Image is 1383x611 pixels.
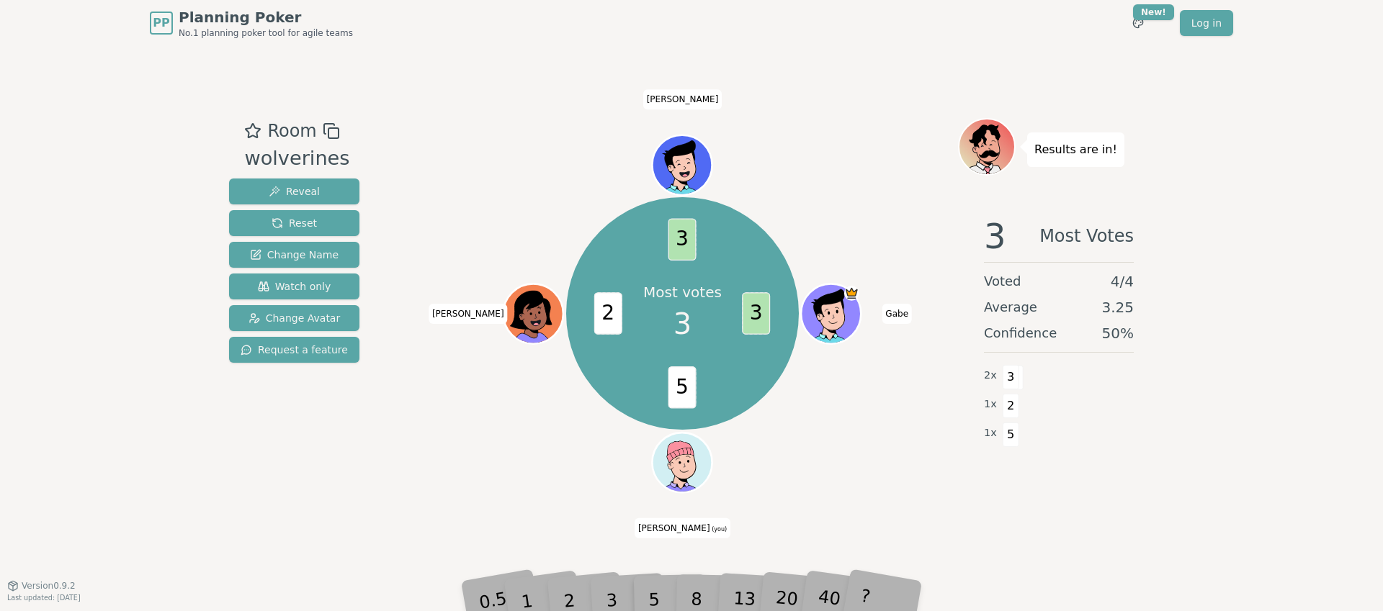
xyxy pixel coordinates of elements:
[22,580,76,592] span: Version 0.9.2
[241,343,348,357] span: Request a feature
[1003,365,1019,389] span: 3
[429,304,508,324] span: Click to change your name
[984,271,1021,291] span: Voted
[1111,271,1134,291] span: 4 / 4
[984,425,997,441] span: 1 x
[984,323,1057,343] span: Confidence
[1133,4,1174,20] div: New!
[668,219,697,261] span: 3
[267,118,316,144] span: Room
[258,279,331,294] span: Watch only
[743,292,771,335] span: 3
[1180,10,1233,36] a: Log in
[1034,140,1117,160] p: Results are in!
[710,525,728,532] span: (you)
[153,14,169,32] span: PP
[229,242,359,268] button: Change Name
[1101,297,1134,317] span: 3.25
[7,594,81,602] span: Last updated: [DATE]
[1125,10,1151,36] button: New!
[984,219,1006,253] span: 3
[229,273,359,299] button: Watch only
[229,210,359,236] button: Reset
[179,7,353,27] span: Planning Poker
[229,178,359,204] button: Reveal
[673,302,691,345] span: 3
[244,144,349,173] div: wolverines
[643,89,722,109] span: Click to change your name
[1003,394,1019,418] span: 2
[635,517,730,538] span: Click to change your name
[1003,422,1019,447] span: 5
[229,305,359,331] button: Change Avatar
[882,304,912,324] span: Click to change your name
[1102,323,1134,343] span: 50 %
[269,184,320,199] span: Reveal
[844,286,859,301] span: Gabe is the host
[668,366,697,408] span: 5
[249,311,341,325] span: Change Avatar
[179,27,353,39] span: No.1 planning poker tool for agile teams
[594,292,622,335] span: 2
[984,368,997,384] span: 2 x
[272,216,317,230] span: Reset
[250,248,339,262] span: Change Name
[643,282,722,302] p: Most votes
[229,337,359,363] button: Request a feature
[984,297,1037,317] span: Average
[244,118,261,144] button: Add as favourite
[654,434,710,490] button: Click to change your avatar
[7,580,76,592] button: Version0.9.2
[150,7,353,39] a: PPPlanning PokerNo.1 planning poker tool for agile teams
[1039,219,1134,253] span: Most Votes
[984,397,997,412] span: 1 x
